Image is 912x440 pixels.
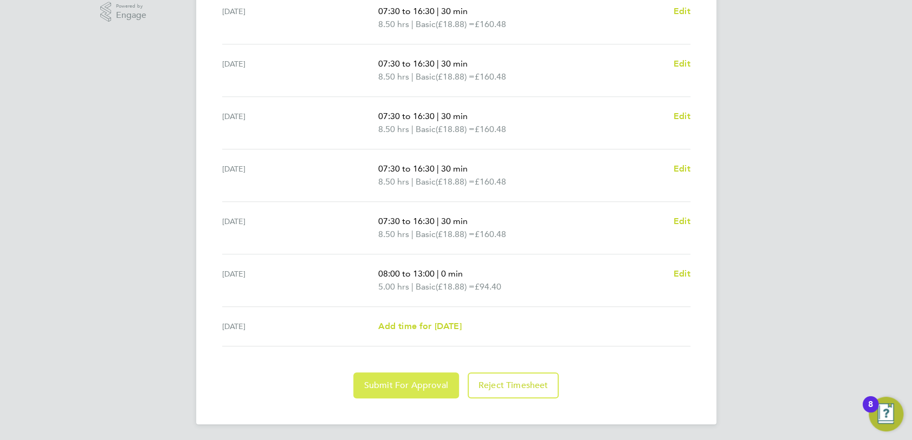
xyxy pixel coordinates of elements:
[435,124,474,134] span: (£18.88) =
[378,111,434,121] span: 07:30 to 16:30
[415,228,435,241] span: Basic
[364,380,448,391] span: Submit For Approval
[411,19,413,29] span: |
[415,280,435,293] span: Basic
[435,71,474,82] span: (£18.88) =
[441,6,467,16] span: 30 min
[378,19,409,29] span: 8.50 hrs
[116,11,146,20] span: Engage
[436,163,438,174] span: |
[435,229,474,239] span: (£18.88) =
[222,110,378,136] div: [DATE]
[411,71,413,82] span: |
[436,268,438,279] span: |
[100,2,146,22] a: Powered byEngage
[435,176,474,187] span: (£18.88) =
[468,372,559,398] button: Reject Timesheet
[674,111,690,121] span: Edit
[868,404,873,418] div: 8
[674,267,690,280] a: Edit
[674,268,690,279] span: Edit
[378,124,409,134] span: 8.50 hrs
[441,111,467,121] span: 30 min
[436,216,438,226] span: |
[378,268,434,279] span: 08:00 to 13:00
[415,175,435,188] span: Basic
[378,229,409,239] span: 8.50 hrs
[474,176,506,187] span: £160.48
[474,71,506,82] span: £160.48
[411,229,413,239] span: |
[436,6,438,16] span: |
[478,380,548,391] span: Reject Timesheet
[222,267,378,293] div: [DATE]
[415,18,435,31] span: Basic
[674,110,690,123] a: Edit
[674,58,690,69] span: Edit
[378,71,409,82] span: 8.50 hrs
[674,162,690,175] a: Edit
[435,19,474,29] span: (£18.88) =
[116,2,146,11] span: Powered by
[411,124,413,134] span: |
[353,372,459,398] button: Submit For Approval
[441,58,467,69] span: 30 min
[474,229,506,239] span: £160.48
[378,216,434,226] span: 07:30 to 16:30
[378,6,434,16] span: 07:30 to 16:30
[222,162,378,188] div: [DATE]
[674,216,690,226] span: Edit
[436,111,438,121] span: |
[378,320,461,333] a: Add time for [DATE]
[474,19,506,29] span: £160.48
[415,123,435,136] span: Basic
[674,163,690,174] span: Edit
[378,176,409,187] span: 8.50 hrs
[441,163,467,174] span: 30 min
[378,163,434,174] span: 07:30 to 16:30
[674,6,690,16] span: Edit
[474,124,506,134] span: £160.48
[378,321,461,331] span: Add time for [DATE]
[674,5,690,18] a: Edit
[441,268,462,279] span: 0 min
[869,397,903,431] button: Open Resource Center, 8 new notifications
[435,281,474,292] span: (£18.88) =
[441,216,467,226] span: 30 min
[674,57,690,70] a: Edit
[378,281,409,292] span: 5.00 hrs
[474,281,501,292] span: £94.40
[222,57,378,83] div: [DATE]
[674,215,690,228] a: Edit
[415,70,435,83] span: Basic
[222,320,378,333] div: [DATE]
[411,176,413,187] span: |
[222,5,378,31] div: [DATE]
[436,58,438,69] span: |
[222,215,378,241] div: [DATE]
[411,281,413,292] span: |
[378,58,434,69] span: 07:30 to 16:30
